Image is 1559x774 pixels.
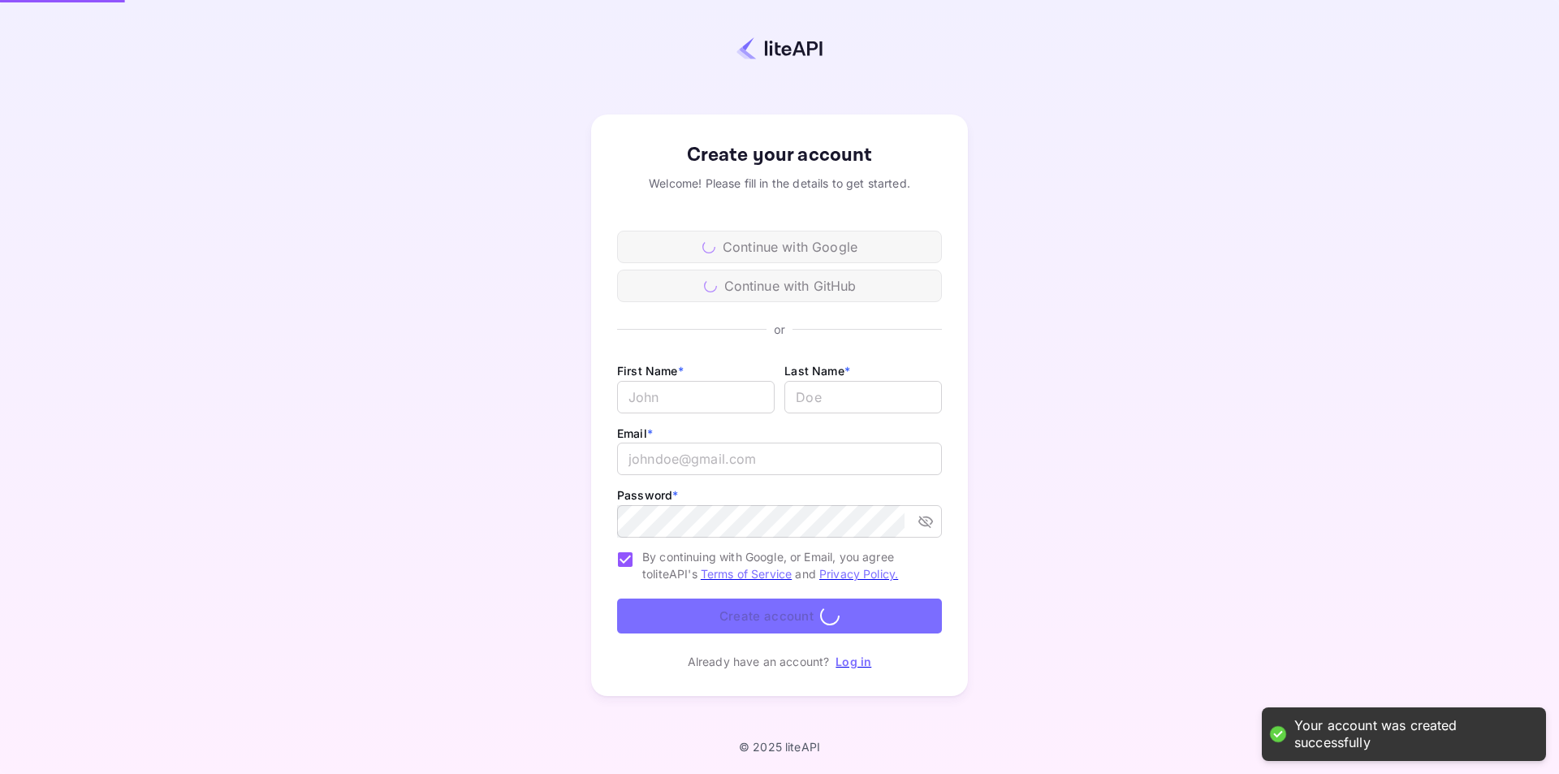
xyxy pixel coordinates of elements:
[642,548,929,582] span: By continuing with Google, or Email, you agree to liteAPI's and
[617,141,942,170] div: Create your account
[736,37,823,60] img: liteapi
[911,507,940,536] button: toggle password visibility
[617,443,942,475] input: johndoe@gmail.com
[1294,717,1530,751] div: Your account was created successfully
[617,231,942,263] div: Continue with Google
[617,426,653,440] label: Email
[617,364,684,378] label: First Name
[836,655,871,668] a: Log in
[617,381,775,413] input: John
[819,567,898,581] a: Privacy Policy.
[701,567,792,581] a: Terms of Service
[739,740,820,754] p: © 2025 liteAPI
[617,270,942,302] div: Continue with GitHub
[688,653,830,670] p: Already have an account?
[784,364,850,378] label: Last Name
[617,175,942,192] div: Welcome! Please fill in the details to get started.
[784,381,942,413] input: Doe
[617,488,678,502] label: Password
